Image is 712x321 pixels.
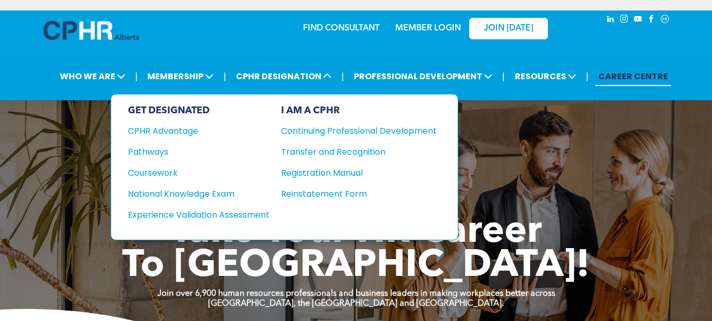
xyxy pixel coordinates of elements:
a: Continuing Professional Development [281,124,437,137]
div: National Knowledge Exam [128,187,255,200]
a: Reinstatement Form [281,187,437,200]
span: WHO WE ARE [57,67,128,86]
div: I AM A CPHR [281,105,437,116]
a: MEMBER LOGIN [395,24,461,33]
div: Experience Validation Assessment [128,208,255,221]
a: Registration Manual [281,166,437,179]
strong: Join over 6,900 human resources professionals and business leaders in making workplaces better ac... [157,290,555,298]
div: GET DESIGNATED [128,105,269,116]
li: | [223,66,226,87]
div: Reinstatement Form [281,187,421,200]
span: MEMBERSHIP [144,67,217,86]
div: Pathways [128,145,255,158]
a: CPHR Advantage [128,124,269,137]
div: Coursework [128,166,255,179]
li: | [502,66,505,87]
div: Transfer and Recognition [281,145,421,158]
img: A blue and white logo for cp alberta [44,21,139,40]
a: Coursework [128,166,269,179]
span: RESOURCES [512,67,579,86]
a: Pathways [128,145,269,158]
a: FIND CONSULTANT [303,24,380,33]
a: facebook [645,13,657,27]
div: Registration Manual [281,166,421,179]
li: | [341,66,344,87]
a: youtube [632,13,643,27]
a: CAREER CENTRE [595,67,671,86]
a: Social network [659,13,671,27]
span: CPHR DESIGNATION [233,67,335,86]
span: PROFESSIONAL DEVELOPMENT [351,67,495,86]
li: | [135,66,138,87]
a: instagram [618,13,630,27]
div: Continuing Professional Development [281,124,421,137]
li: | [586,66,589,87]
a: Transfer and Recognition [281,145,437,158]
span: JOIN [DATE] [484,24,533,34]
a: National Knowledge Exam [128,187,269,200]
span: To [GEOGRAPHIC_DATA]! [122,248,590,285]
a: JOIN [DATE] [469,18,548,39]
strong: [GEOGRAPHIC_DATA], the [GEOGRAPHIC_DATA] and [GEOGRAPHIC_DATA]. [208,299,504,308]
a: linkedin [605,13,616,27]
div: CPHR Advantage [128,124,255,137]
a: Experience Validation Assessment [128,208,269,221]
